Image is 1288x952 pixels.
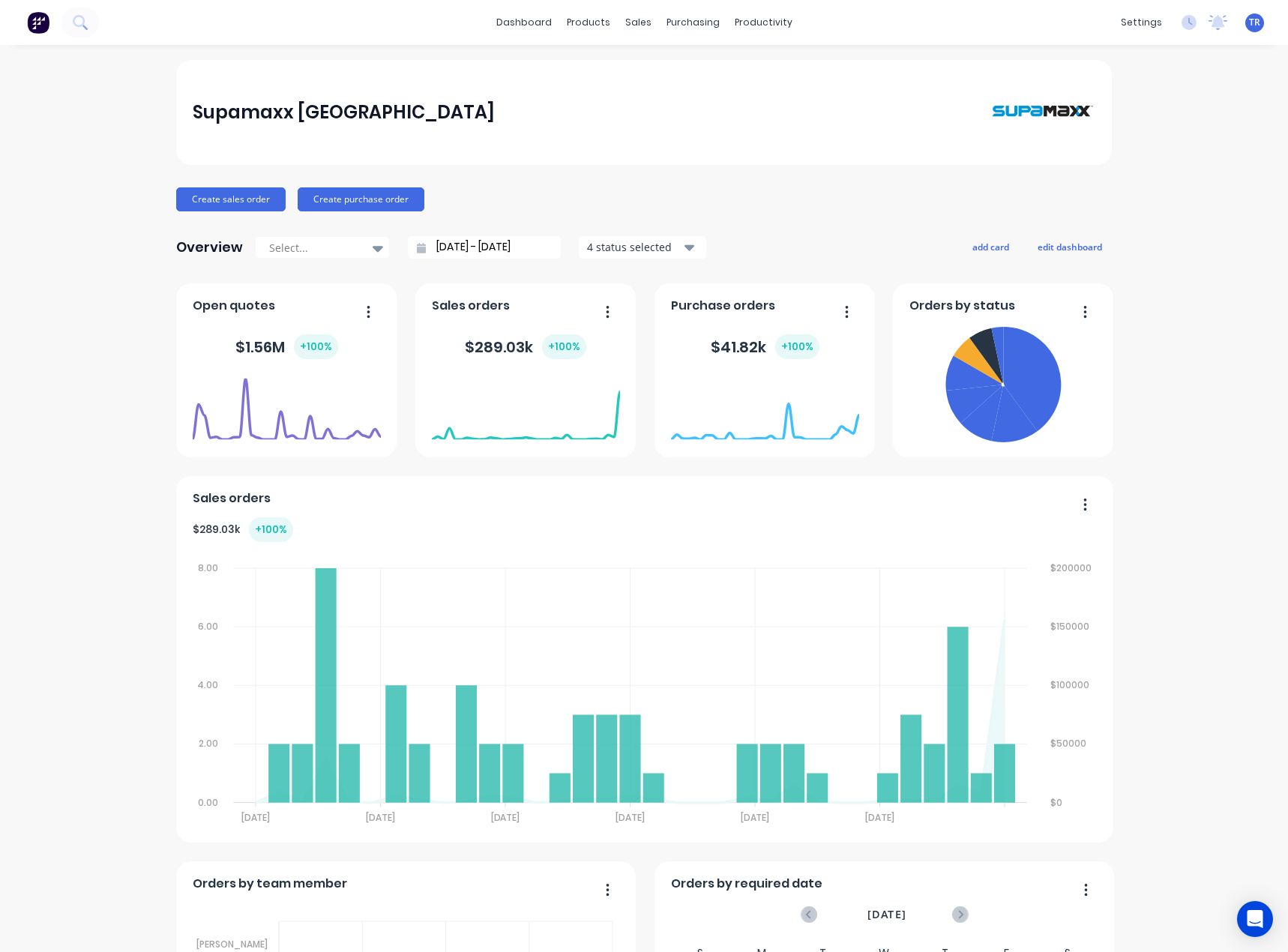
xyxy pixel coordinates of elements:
[249,517,293,542] div: + 100 %
[1237,901,1273,937] div: Open Intercom Messenger
[1051,738,1087,750] tspan: $50000
[432,297,510,315] span: Sales orders
[1051,620,1090,633] tspan: $150000
[198,561,218,574] tspan: 8.00
[711,334,819,359] div: $ 41.82k
[1028,237,1112,256] button: edit dashboard
[196,938,268,951] tspan: [PERSON_NAME]
[542,334,586,359] div: + 100 %
[489,11,559,34] a: dashboard
[587,239,681,255] div: 4 status selected
[1051,561,1092,574] tspan: $200000
[775,334,819,359] div: + 100 %
[366,811,395,824] tspan: [DATE]
[193,517,293,542] div: $ 289.03k
[741,811,770,824] tspan: [DATE]
[1051,796,1063,809] tspan: $0
[866,811,895,824] tspan: [DATE]
[193,875,347,893] span: Orders by team member
[193,297,275,315] span: Open quotes
[990,75,1095,149] img: Supamaxx Australia
[198,620,218,633] tspan: 6.00
[298,187,424,211] button: Create purchase order
[197,678,218,691] tspan: 4.00
[27,11,49,34] img: Factory
[659,11,727,34] div: purchasing
[618,11,659,34] div: sales
[671,875,822,893] span: Orders by required date
[176,187,286,211] button: Create sales order
[198,796,218,809] tspan: 0.00
[727,11,800,34] div: productivity
[909,297,1015,315] span: Orders by status
[579,236,706,259] button: 4 status selected
[1113,11,1170,34] div: settings
[176,232,243,262] div: Overview
[867,906,906,923] span: [DATE]
[1249,16,1260,29] span: TR
[671,297,775,315] span: Purchase orders
[465,334,586,359] div: $ 289.03k
[963,237,1019,256] button: add card
[193,97,495,127] div: Supamaxx [GEOGRAPHIC_DATA]
[1051,678,1090,691] tspan: $100000
[199,738,218,750] tspan: 2.00
[241,811,270,824] tspan: [DATE]
[491,811,520,824] tspan: [DATE]
[235,334,338,359] div: $ 1.56M
[294,334,338,359] div: + 100 %
[559,11,618,34] div: products
[616,811,645,824] tspan: [DATE]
